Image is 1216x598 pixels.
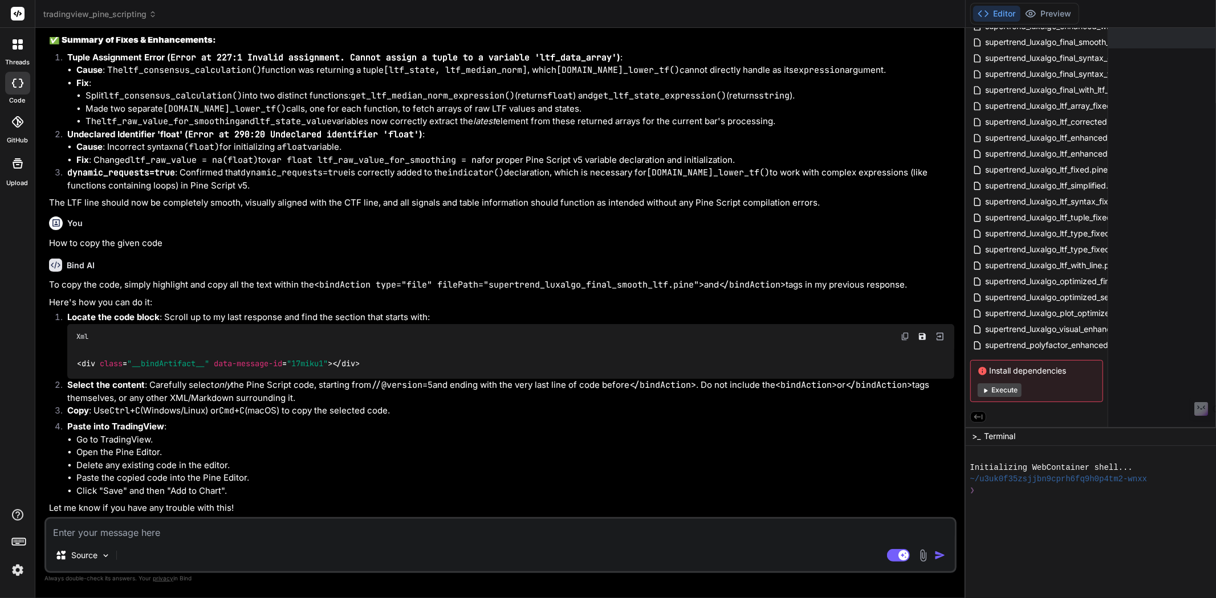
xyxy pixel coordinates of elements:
h6: You [67,218,83,229]
code: Error at 227:1 Invalid assignment. Cannot assign a tuple to a variable 'ltf_data_array' [170,52,617,63]
button: Execute [978,383,1022,397]
span: >_ [973,431,981,442]
code: ltf_state_value [255,116,332,127]
p: : [67,420,954,433]
span: Xml [76,332,88,341]
span: supertrend_luxalgo_ltf_type_fixed.pine [985,227,1130,240]
strong: Fix [76,77,89,88]
span: "__bindArtifact__" [127,359,209,369]
span: data-message-id [214,359,282,369]
span: supertrend_luxalgo_optimized_settings.pine [985,290,1150,304]
strong: Select the content [67,379,145,390]
span: supertrend_luxalgo_ltf_enhanced.pine [985,131,1128,145]
span: < = = > [77,359,332,369]
span: ~/u3uk0f35zsjjbn9cprh6fq9h0p4tm2-wnxx [970,473,1148,485]
strong: ✅ Summary of Fixes & Enhancements: [49,34,216,45]
h6: Bind AI [67,260,95,271]
strong: Copy [67,405,89,416]
code: [DOMAIN_NAME]_lower_tf() [556,64,680,76]
li: Paste the copied code into the Pine Editor. [76,472,954,485]
span: supertrend_luxalgo_ltf_enhanced_proper.pine [985,147,1156,161]
code: Ctrl+C [109,405,140,416]
strong: Undeclared Identifier 'float' ( ) [67,129,422,140]
img: icon [934,550,946,561]
li: Open the Pine Editor. [76,446,954,459]
label: Upload [7,178,29,188]
span: supertrend_luxalgo_ltf_fixed.pine [985,163,1109,177]
code: Error at 290:20 Undeclared identifier 'float' [188,129,419,140]
li: The and variables now correctly extract the element from these returned arrays for the current ba... [86,115,954,128]
span: "17miku1" [287,359,328,369]
code: </bindAction> [845,379,912,391]
span: supertrend_luxalgo_final_smooth_ltf.pine [985,35,1136,49]
label: threads [5,58,30,67]
span: class [100,359,123,369]
span: supertrend_luxalgo_visual_enhanced.pine [985,322,1141,336]
span: supertrend_luxalgo_final_with_ltf_consensus.pine [985,83,1168,97]
code: [DOMAIN_NAME]_lower_tf() [646,167,770,178]
code: <bindAction> [775,379,837,391]
span: div [341,359,355,369]
code: //@version=5 [371,379,433,391]
em: latest [473,116,495,126]
span: supertrend_luxalgo_ltf_tuple_fixed.pine [985,211,1132,224]
p: To copy the code, simply highlight and copy all the text within the and tags in my previous respo... [49,278,954,292]
label: code [10,96,26,105]
p: : [67,128,954,141]
span: tradingview_pine_scripting [43,9,157,20]
strong: Locate the code block [67,312,160,322]
code: </bindAction> [629,379,696,391]
p: Always double-check its answers. Your in Bind [44,573,957,584]
strong: Fix [76,154,89,165]
span: Install dependencies [978,365,1096,376]
p: Here's how you can do it: [49,296,954,309]
code: ltf_consensus_calculation() [104,90,242,101]
code: </bindAction> [719,279,786,290]
p: Source [71,550,97,561]
li: Split into two distinct functions: (returns ) and (returns ). [86,89,954,103]
span: privacy [153,575,173,581]
span: supertrend_luxalgo_ltf_simplified.pine [985,179,1126,192]
p: : Carefully select the Pine Script code, starting from and ending with the very last line of code... [67,379,954,404]
p: : Scroll up to my last response and find the section that starts with: [67,311,954,324]
strong: Paste into TradingView [67,421,164,432]
p: : Confirmed that is correctly added to the declaration, which is necessary for to work with compl... [67,166,954,192]
code: na(float) [173,141,219,153]
li: : Changed to for proper Pine Script v5 variable declaration and initialization. [76,154,954,167]
li: Go to TradingView. [76,433,954,447]
code: [DOMAIN_NAME]_lower_tf() [163,103,286,114]
p: : Use (Windows/Linux) or (macOS) to copy the selected code. [67,404,954,417]
span: supertrend_luxalgo_final_syntax_fixed.pine [985,67,1146,81]
img: Pick Models [101,551,111,560]
strong: Tuple Assignment Error ( ) [67,52,620,63]
code: expression [794,64,845,76]
span: supertrend_luxalgo_ltf_type_fixed_final.pine [985,243,1149,256]
code: dynamic_requests=true [67,167,175,178]
code: Cmd+C [219,405,245,416]
img: copy [901,332,910,341]
span: supertrend_polyfactor_enhanced.pine [985,338,1128,352]
li: : The function was returning a tuple , which cannot directly handle as its argument. [76,64,954,77]
code: indicator() [448,167,504,178]
code: [ltf_state, ltf_median_norm] [384,64,527,76]
img: settings [8,560,27,580]
code: var float ltf_raw_value_for_smoothing = na [266,154,482,166]
code: ltf_raw_value_for_smoothing [101,116,240,127]
em: only [214,379,231,390]
span: div [82,359,95,369]
li: : [76,77,954,128]
span: supertrend_luxalgo_ltf_syntax_fixed.pine [985,195,1138,208]
img: Open in Browser [935,331,945,342]
label: GitHub [7,136,28,145]
button: Editor [973,6,1020,22]
span: supertrend_luxalgo_ltf_array_fixed.pine [985,99,1132,113]
code: get_ltf_median_norm_expression() [351,90,515,101]
strong: Cause [76,141,103,152]
span: supertrend_luxalgo_final_syntax_corrected.pine [985,51,1164,65]
span: Terminal [985,431,1016,442]
p: The LTF line should now be completely smooth, visually aligned with the CTF line, and all signals... [49,196,954,210]
code: ltf_consensus_calculation() [123,64,262,76]
button: Save file [914,329,930,345]
code: get_ltf_state_expression() [593,90,726,101]
code: ltf_raw_value = na(float) [130,154,258,166]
